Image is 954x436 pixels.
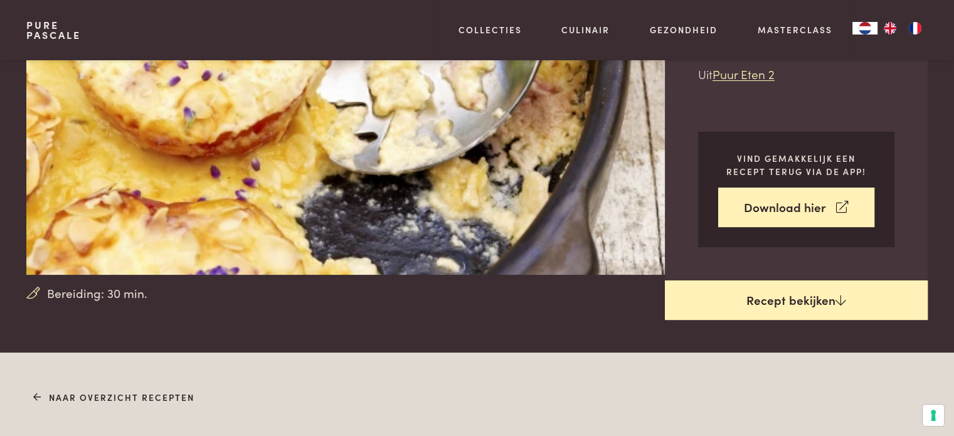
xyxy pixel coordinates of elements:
a: Naar overzicht recepten [33,391,194,404]
ul: Language list [877,22,928,35]
a: Recept bekijken [665,280,928,321]
a: PurePascale [26,20,81,40]
span: Bereiding: 30 min. [47,284,147,302]
a: NL [852,22,877,35]
a: Masterclass [758,23,832,36]
a: Collecties [458,23,522,36]
a: Puur Eten 2 [713,65,775,82]
button: Uw voorkeuren voor toestemming voor trackingtechnologieën [923,405,944,426]
a: Download hier [718,188,874,227]
a: Gezondheid [650,23,718,36]
aside: Language selected: Nederlands [852,22,928,35]
p: Uit [698,65,894,83]
p: Vind gemakkelijk een recept terug via de app! [718,152,874,178]
a: Culinair [561,23,610,36]
div: Language [852,22,877,35]
a: EN [877,22,903,35]
a: FR [903,22,928,35]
